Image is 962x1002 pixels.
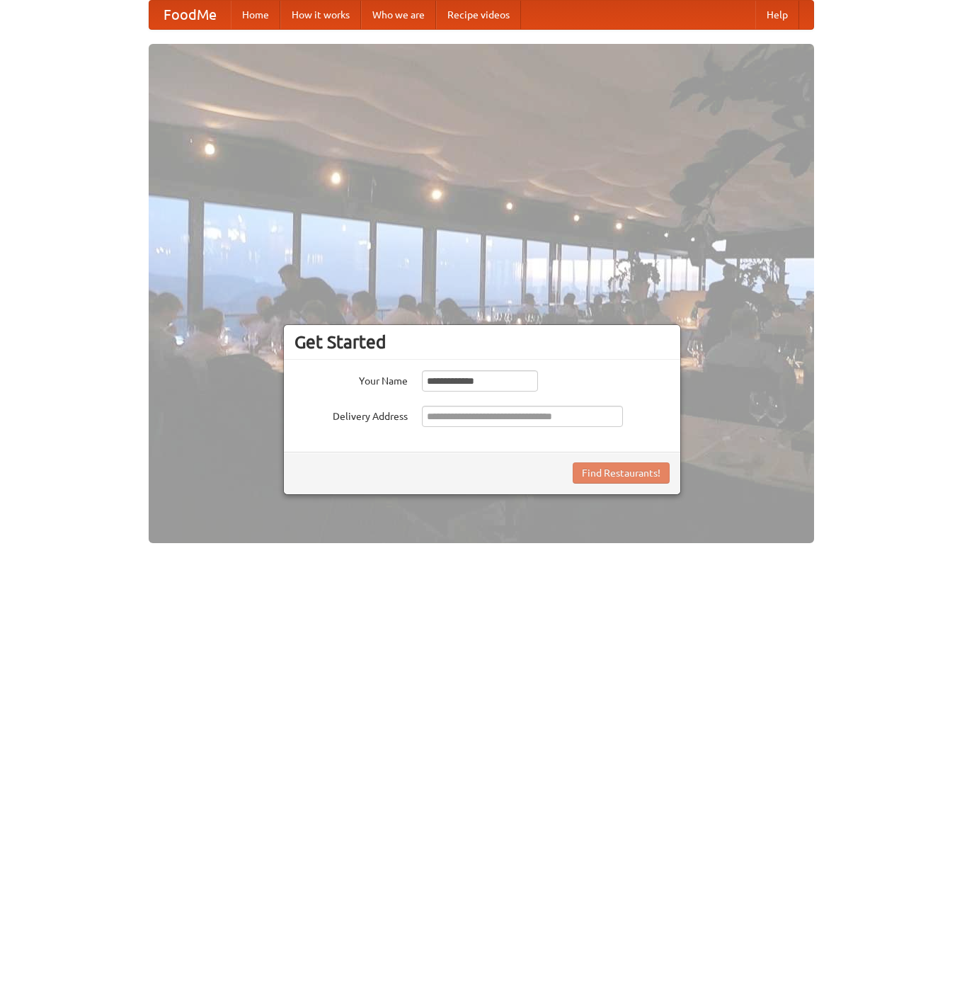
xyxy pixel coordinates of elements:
[573,462,670,484] button: Find Restaurants!
[149,1,231,29] a: FoodMe
[436,1,521,29] a: Recipe videos
[361,1,436,29] a: Who we are
[280,1,361,29] a: How it works
[294,406,408,423] label: Delivery Address
[294,331,670,353] h3: Get Started
[294,370,408,388] label: Your Name
[755,1,799,29] a: Help
[231,1,280,29] a: Home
